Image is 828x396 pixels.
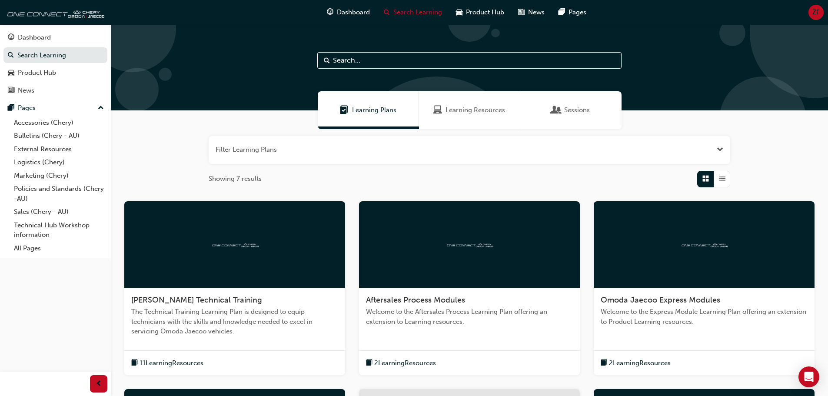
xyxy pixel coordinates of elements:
a: Sales (Chery - AU) [10,205,107,219]
span: Welcome to the Express Module Learning Plan offering an extension to Product Learning resources. [601,307,808,326]
a: Learning PlansLearning Plans [318,91,419,129]
span: Learning Plans [340,105,349,115]
span: [PERSON_NAME] Technical Training [131,295,262,305]
span: Grid [702,174,709,184]
a: Dashboard [3,30,107,46]
div: News [18,86,34,96]
button: book-icon11LearningResources [131,358,203,369]
button: book-icon2LearningResources [601,358,671,369]
a: Policies and Standards (Chery -AU) [10,182,107,205]
a: news-iconNews [511,3,552,21]
span: pages-icon [559,7,565,18]
a: pages-iconPages [552,3,593,21]
img: oneconnect [680,240,728,248]
span: Learning Plans [352,105,396,115]
a: All Pages [10,242,107,255]
span: pages-icon [8,104,14,112]
span: Aftersales Process Modules [366,295,465,305]
span: Product Hub [466,7,504,17]
span: book-icon [366,358,372,369]
img: oneconnect [211,240,259,248]
span: up-icon [98,103,104,114]
button: Pages [3,100,107,116]
span: car-icon [8,69,14,77]
a: Logistics (Chery) [10,156,107,169]
button: Open the filter [717,145,723,155]
span: Omoda Jaecoo Express Modules [601,295,720,305]
a: Bulletins (Chery - AU) [10,129,107,143]
input: Search... [317,52,622,69]
span: 11 Learning Resources [140,358,203,368]
span: search-icon [384,7,390,18]
span: news-icon [8,87,14,95]
span: List [719,174,725,184]
span: Sessions [552,105,561,115]
a: Marketing (Chery) [10,169,107,183]
span: prev-icon [96,379,102,389]
div: Product Hub [18,68,56,78]
a: News [3,83,107,99]
button: DashboardSearch LearningProduct HubNews [3,28,107,100]
span: search-icon [8,52,14,60]
span: Pages [569,7,586,17]
div: Dashboard [18,33,51,43]
a: guage-iconDashboard [320,3,377,21]
span: Learning Resources [446,105,505,115]
span: Dashboard [337,7,370,17]
a: External Resources [10,143,107,156]
span: news-icon [518,7,525,18]
span: book-icon [131,358,138,369]
a: car-iconProduct Hub [449,3,511,21]
span: News [528,7,545,17]
span: car-icon [456,7,462,18]
span: The Technical Training Learning Plan is designed to equip technicians with the skills and knowled... [131,307,338,336]
a: oneconnect[PERSON_NAME] Technical TrainingThe Technical Training Learning Plan is designed to equ... [124,201,345,376]
a: search-iconSearch Learning [377,3,449,21]
img: oneconnect [4,3,104,21]
span: guage-icon [327,7,333,18]
a: oneconnectOmoda Jaecoo Express ModulesWelcome to the Express Module Learning Plan offering an ext... [594,201,815,376]
div: Pages [18,103,36,113]
a: SessionsSessions [520,91,622,129]
span: book-icon [601,358,607,369]
button: ZF [808,5,824,20]
span: Sessions [564,105,590,115]
button: book-icon2LearningResources [366,358,436,369]
span: Learning Resources [433,105,442,115]
span: ZF [812,7,820,17]
a: Technical Hub Workshop information [10,219,107,242]
span: Welcome to the Aftersales Process Learning Plan offering an extension to Learning resources. [366,307,573,326]
a: oneconnectAftersales Process ModulesWelcome to the Aftersales Process Learning Plan offering an e... [359,201,580,376]
a: Learning ResourcesLearning Resources [419,91,520,129]
a: Accessories (Chery) [10,116,107,130]
a: Search Learning [3,47,107,63]
span: 2 Learning Resources [609,358,671,368]
span: guage-icon [8,34,14,42]
div: Open Intercom Messenger [798,366,819,387]
span: Search Learning [393,7,442,17]
span: 2 Learning Resources [374,358,436,368]
a: Product Hub [3,65,107,81]
span: Showing 7 results [209,174,262,184]
span: Search [324,56,330,66]
img: oneconnect [446,240,493,248]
